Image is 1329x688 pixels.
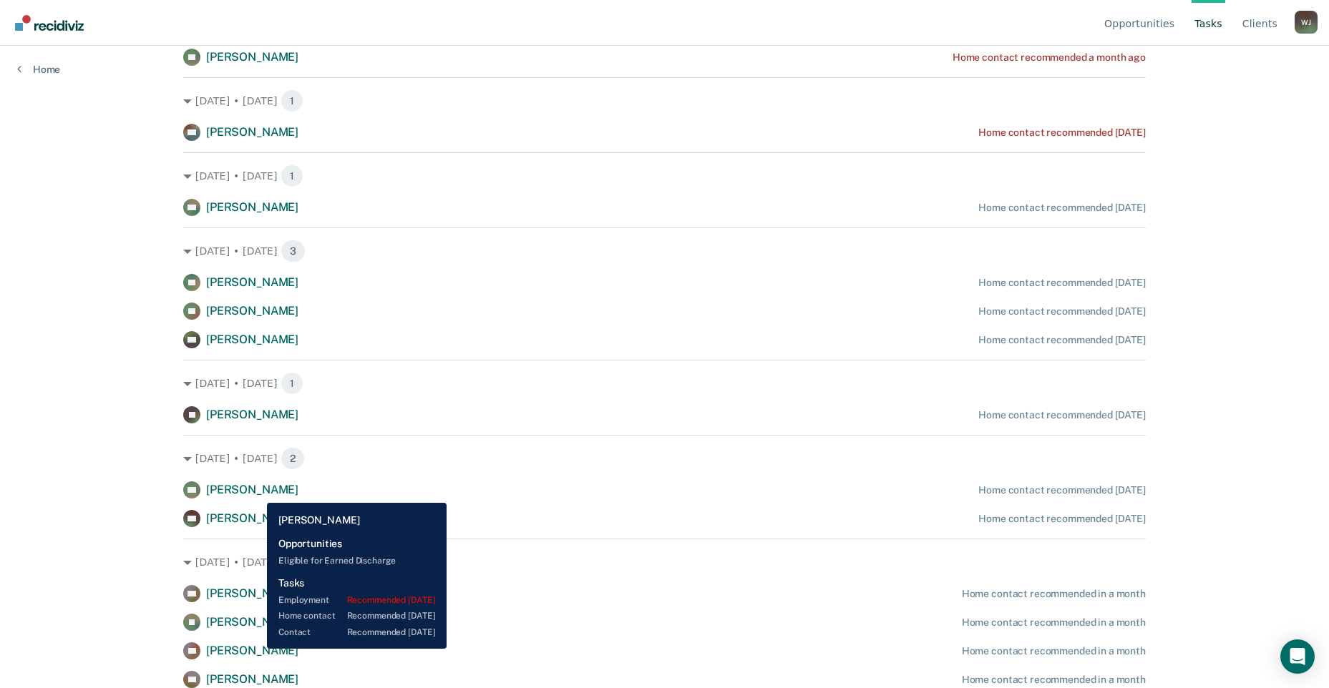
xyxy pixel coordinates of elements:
span: [PERSON_NAME] [206,483,298,496]
div: Home contact recommended [DATE] [978,305,1146,318]
div: Home contact recommended [DATE] [978,127,1146,139]
div: Home contact recommended [DATE] [978,334,1146,346]
img: Recidiviz [15,15,84,31]
button: Profile dropdown button [1295,11,1318,34]
span: 1 [281,89,303,112]
span: [PERSON_NAME] [206,125,298,139]
span: [PERSON_NAME] [206,50,298,64]
div: Home contact recommended in a month [962,616,1146,629]
span: 1 [281,372,303,395]
div: Open Intercom Messenger [1280,639,1315,674]
div: [DATE] • [DATE] 2 [183,447,1146,470]
span: 2 [281,447,305,470]
span: [PERSON_NAME] [206,672,298,686]
span: [PERSON_NAME] [206,615,298,629]
span: [PERSON_NAME] [206,200,298,214]
span: [PERSON_NAME] [206,511,298,525]
div: [DATE] • [DATE] 4 [183,551,1146,574]
span: [PERSON_NAME] [206,644,298,657]
div: Home contact recommended a month ago [953,51,1146,64]
div: Home contact recommended in a month [962,645,1146,657]
span: [PERSON_NAME] [206,408,298,421]
span: 4 [281,551,306,574]
span: 3 [281,240,306,262]
div: Home contact recommended in a month [962,674,1146,686]
a: Home [17,63,60,76]
div: [DATE] • [DATE] 1 [183,164,1146,187]
div: Home contact recommended [DATE] [978,484,1146,496]
span: [PERSON_NAME] [206,275,298,289]
div: Home contact recommended [DATE] [978,277,1146,289]
div: [DATE] • [DATE] 1 [183,372,1146,395]
span: [PERSON_NAME] [206,304,298,318]
div: Home contact recommended in a month [962,588,1146,600]
div: Home contact recommended [DATE] [978,409,1146,421]
span: [PERSON_NAME] [206,333,298,346]
span: [PERSON_NAME] [206,586,298,600]
span: 1 [281,164,303,187]
div: W J [1295,11,1318,34]
div: Home contact recommended [DATE] [978,202,1146,214]
div: [DATE] • [DATE] 1 [183,89,1146,112]
div: [DATE] • [DATE] 3 [183,240,1146,262]
div: Home contact recommended [DATE] [978,513,1146,525]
